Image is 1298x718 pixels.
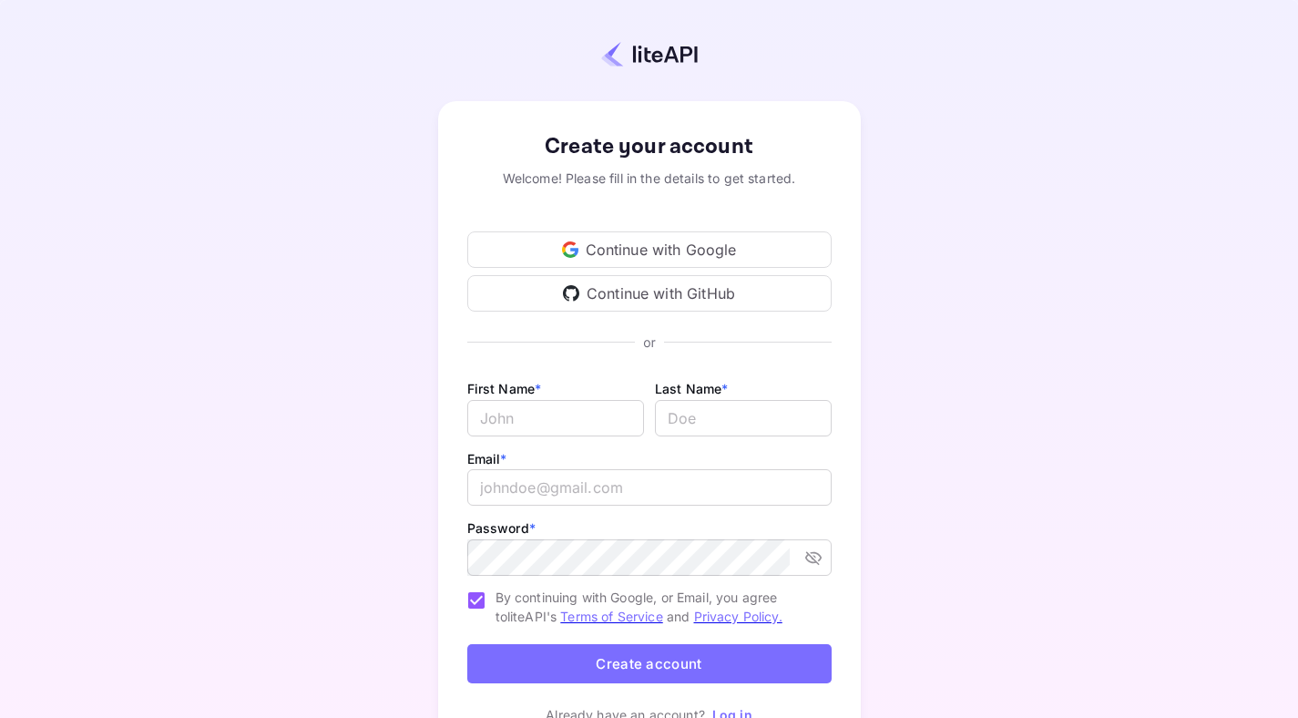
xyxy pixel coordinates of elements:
[467,381,542,396] label: First Name
[467,275,832,312] div: Continue with GitHub
[797,541,830,574] button: toggle password visibility
[467,130,832,163] div: Create your account
[601,41,698,67] img: liteapi
[496,588,817,626] span: By continuing with Google, or Email, you agree to liteAPI's and
[694,609,782,624] a: Privacy Policy.
[467,231,832,268] div: Continue with Google
[560,609,662,624] a: Terms of Service
[467,469,832,506] input: johndoe@gmail.com
[467,520,536,536] label: Password
[467,451,507,467] label: Email
[467,169,832,188] div: Welcome! Please fill in the details to get started.
[467,644,832,683] button: Create account
[655,381,729,396] label: Last Name
[467,400,644,436] input: John
[655,400,832,436] input: Doe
